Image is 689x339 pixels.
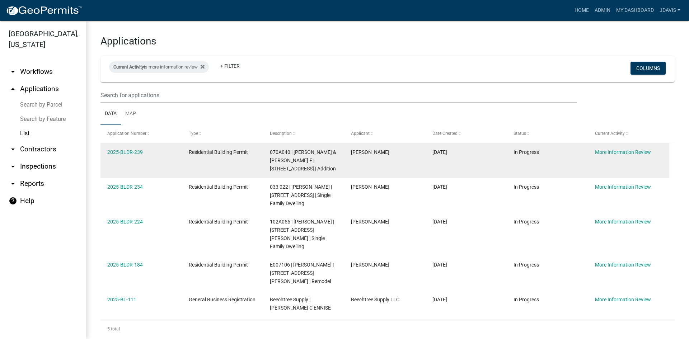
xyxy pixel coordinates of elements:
span: 07/19/2025 [432,219,447,225]
a: More Information Review [595,184,651,190]
span: 102A056 | TIRADO JAVIER | 115 ELLMAN DR | Single Family Dwelling [270,219,334,249]
a: 2025-BL-111 [107,297,136,302]
i: arrow_drop_up [9,85,17,93]
a: 2025-BLDR-224 [107,219,143,225]
h3: Applications [100,35,675,47]
a: Home [572,4,592,17]
span: Beechtree Supply | BURKE C ENNISE [270,297,331,311]
span: In Progress [514,297,539,302]
a: More Information Review [595,297,651,302]
datatable-header-cell: Applicant [344,125,425,142]
a: Admin [592,4,613,17]
span: 070A040 | THOMPSON DEBORAH J & STANDISH F | 172 HICKORY POINT DR | Addition [270,149,336,171]
span: In Progress [514,262,539,268]
span: 05/29/2025 [432,297,447,302]
a: jdavis [657,4,683,17]
span: 033 022 | ALECKSEN CHARLES | 175 CENTRAL RD | Single Family Dwelling [270,184,332,206]
datatable-header-cell: Description [263,125,344,142]
span: Current Activity [113,64,144,70]
datatable-header-cell: Type [182,125,263,142]
span: Deborah J. Thompson [351,149,389,155]
span: 07/31/2025 [432,184,447,190]
div: is more information review [109,61,209,73]
span: General Business Registration [189,297,256,302]
a: More Information Review [595,219,651,225]
span: Charles Alecksen [351,184,389,190]
a: 2025-BLDR-239 [107,149,143,155]
span: Jay M. Okafor, Sr. [351,262,389,268]
a: 2025-BLDR-184 [107,262,143,268]
a: More Information Review [595,149,651,155]
button: Columns [631,62,666,75]
a: + Filter [215,60,245,72]
span: Residential Building Permit [189,149,248,155]
a: More Information Review [595,262,651,268]
a: Map [121,103,140,126]
datatable-header-cell: Date Created [426,125,507,142]
i: help [9,197,17,205]
span: Beechtree Supply LLC [351,297,399,302]
datatable-header-cell: Current Activity [588,125,669,142]
span: Residential Building Permit [189,262,248,268]
span: Residential Building Permit [189,219,248,225]
span: 06/17/2025 [432,262,447,268]
a: My Dashboard [613,4,657,17]
span: Date Created [432,131,458,136]
span: In Progress [514,149,539,155]
a: 2025-BLDR-234 [107,184,143,190]
span: Current Activity [595,131,625,136]
datatable-header-cell: Application Number [100,125,182,142]
span: E007106 | MITCHELL WILLIE M | 226 ALICE WALKER DR | Remodel [270,262,334,284]
span: Applicant [351,131,370,136]
i: arrow_drop_down [9,179,17,188]
span: Residential Building Permit [189,184,248,190]
span: 08/05/2025 [432,149,447,155]
datatable-header-cell: Status [507,125,588,142]
span: Type [189,131,198,136]
span: Description [270,131,292,136]
i: arrow_drop_down [9,145,17,154]
span: In Progress [514,184,539,190]
span: Application Number [107,131,146,136]
i: arrow_drop_down [9,162,17,171]
a: Data [100,103,121,126]
input: Search for applications [100,88,577,103]
span: In Progress [514,219,539,225]
div: 5 total [100,320,675,338]
span: Terrie Moon [351,219,389,225]
i: arrow_drop_down [9,67,17,76]
span: Status [514,131,526,136]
